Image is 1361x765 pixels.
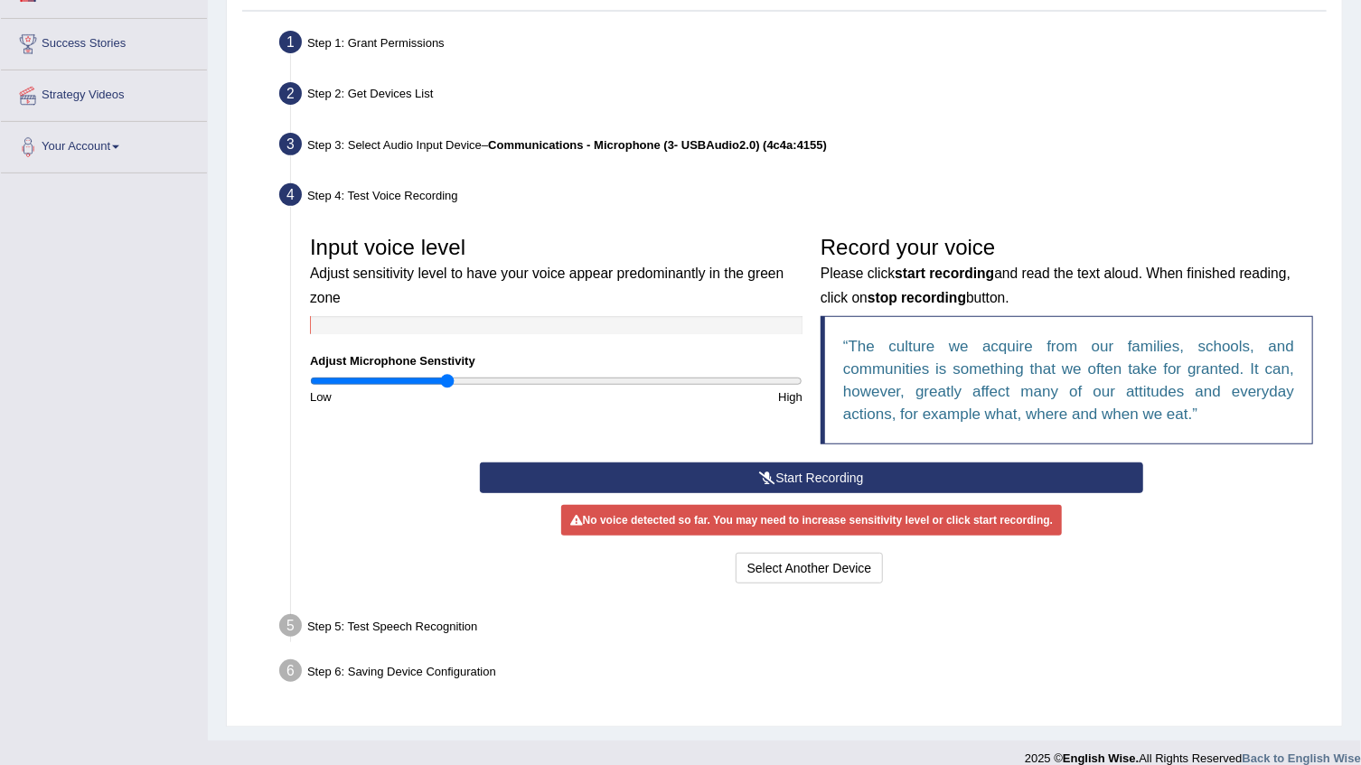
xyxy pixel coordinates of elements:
a: Success Stories [1,19,207,64]
div: Step 6: Saving Device Configuration [271,654,1334,694]
q: The culture we acquire from our families, schools, and communities is something that we often tak... [843,338,1294,423]
strong: English Wise. [1063,751,1139,765]
small: Adjust sensitivity level to have your voice appear predominantly in the green zone [310,266,784,304]
a: Back to English Wise [1243,751,1361,765]
span: – [482,138,827,152]
a: Strategy Videos [1,70,207,116]
label: Adjust Microphone Senstivity [310,352,475,369]
b: Communications - Microphone (3- USBAudio2.0) (4c4a:4155) [488,138,827,152]
h3: Record your voice [821,236,1313,307]
button: Select Another Device [736,553,884,583]
div: Step 1: Grant Permissions [271,25,1334,65]
small: Please click and read the text aloud. When finished reading, click on button. [821,266,1291,304]
h3: Input voice level [310,236,803,307]
div: Step 2: Get Devices List [271,77,1334,117]
div: Step 5: Test Speech Recognition [271,609,1334,648]
button: Start Recording [480,462,1142,493]
div: Low [301,388,557,406]
a: Your Account [1,122,207,167]
b: stop recording [868,290,966,305]
div: Step 4: Test Voice Recording [271,178,1334,218]
b: start recording [895,266,994,281]
div: High [557,388,812,406]
div: No voice detected so far. You may need to increase sensitivity level or click start recording. [561,505,1062,536]
div: Step 3: Select Audio Input Device [271,127,1334,167]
